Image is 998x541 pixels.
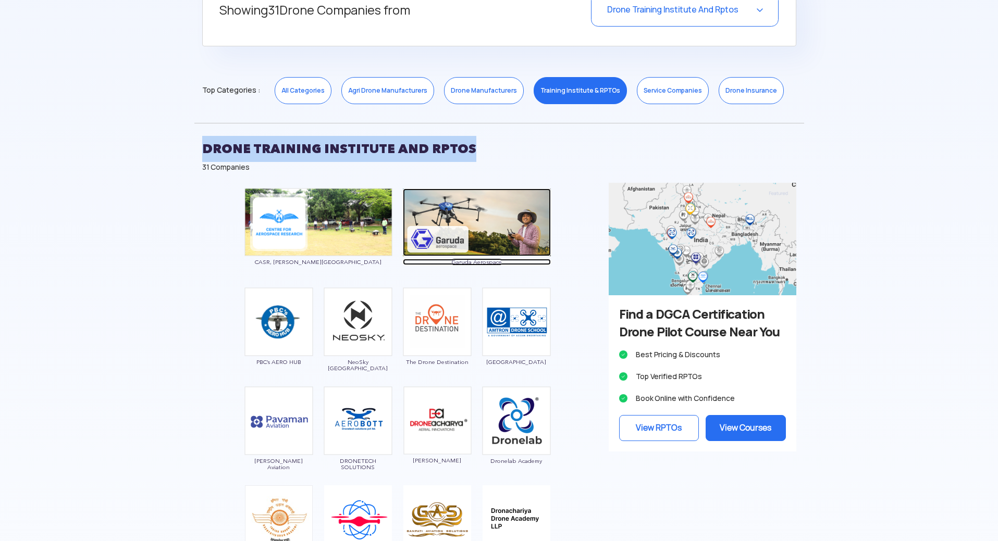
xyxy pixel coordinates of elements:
img: bg_droneteech.png [324,386,392,455]
span: Drone Training Institute And Rptos [607,4,738,15]
img: ic_garudarpto_eco.png [403,188,551,256]
a: All Categories [275,77,331,104]
span: 31 [268,2,279,18]
li: Best Pricing & Discounts [619,347,786,362]
a: Drone Manufacturers [444,77,524,104]
span: [PERSON_NAME] [403,457,472,463]
a: Agri Drone Manufacturers [341,77,434,104]
img: ic_amtron.png [482,287,551,356]
span: [PERSON_NAME] Aviation [244,458,313,470]
span: DRONETECH SOLUTIONS [324,458,392,470]
li: Book Online with Confidence [619,391,786,406]
span: Top Categories : [202,82,260,98]
span: The Drone Destination [403,359,472,365]
span: NeoSky [GEOGRAPHIC_DATA] [324,359,392,371]
a: CASR, [PERSON_NAME][GEOGRAPHIC_DATA] [244,217,392,265]
h2: DRONE TRAINING INSTITUTE AND RPTOS [202,136,796,162]
div: 31 Companies [202,162,796,172]
span: PBC’s AERO HUB [244,359,313,365]
span: Garuda Aerospace [403,259,551,265]
a: Dronelab Academy [482,415,551,463]
a: Training Institute & RPTOs [534,77,627,104]
span: Dronelab Academy [482,458,551,464]
span: [GEOGRAPHIC_DATA] [482,359,551,365]
a: [PERSON_NAME] Aviation [244,415,313,470]
a: [GEOGRAPHIC_DATA] [482,316,551,364]
a: Garuda Aerospace [403,217,551,265]
a: View Courses [706,415,786,441]
a: PBC’s AERO HUB [244,316,313,364]
img: img_neosky.png [324,287,392,356]
a: DRONETECH SOLUTIONS [324,415,392,470]
img: ic_dronelab_new.png [482,386,551,455]
a: View RPTOs [619,415,699,441]
img: ic_pavaman.png [244,386,313,455]
a: The Drone Destination [403,316,472,364]
li: Top Verified RPTOs [619,369,786,384]
img: ic_annauniversity_block.png [244,188,392,256]
a: Service Companies [637,77,709,104]
a: Drone Insurance [719,77,784,104]
img: ic_dronedestination.png [403,287,472,356]
a: [PERSON_NAME] [403,415,472,463]
img: ic_pbc.png [244,287,313,356]
span: CASR, [PERSON_NAME][GEOGRAPHIC_DATA] [244,259,392,265]
a: NeoSky [GEOGRAPHIC_DATA] [324,316,392,371]
img: bg_advert_training_sidebar.png [609,183,796,295]
h3: Find a DGCA Certification Drone Pilot Course Near You [619,306,786,341]
img: ic_dronacharyaaerial.png [403,386,472,455]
